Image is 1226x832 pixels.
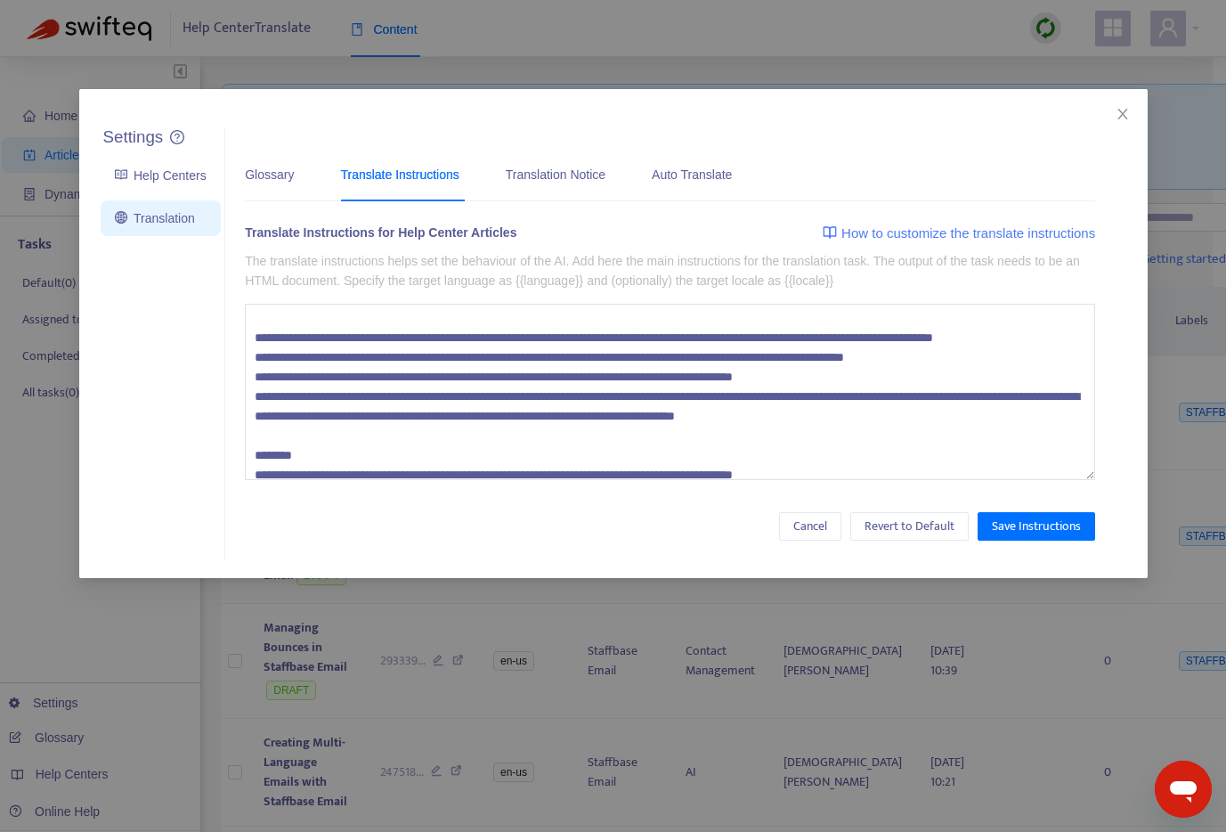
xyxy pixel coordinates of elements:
[992,517,1081,536] span: Save Instructions
[506,165,605,184] div: Translation Notice
[115,211,195,225] a: Translation
[850,512,969,541] button: Revert to Default
[115,168,207,183] a: Help Centers
[245,165,294,184] div: Glossary
[245,251,1095,290] p: The translate instructions helps set the behaviour of the AI. Add here the main instructions for ...
[170,130,184,145] a: question-circle
[823,225,837,240] img: image-link
[978,512,1095,541] button: Save Instructions
[841,223,1095,244] span: How to customize the translate instructions
[340,165,459,184] div: Translate Instructions
[652,165,732,184] div: Auto Translate
[779,512,841,541] button: Cancel
[170,130,184,144] span: question-circle
[103,127,164,148] h5: Settings
[1113,104,1133,124] button: Close
[1155,761,1212,818] iframe: Button to launch messaging window, conversation in progress
[823,223,1095,244] a: How to customize the translate instructions
[1116,107,1130,121] span: close
[865,517,954,536] span: Revert to Default
[793,517,827,536] span: Cancel
[245,223,516,249] div: Translate Instructions for Help Center Articles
